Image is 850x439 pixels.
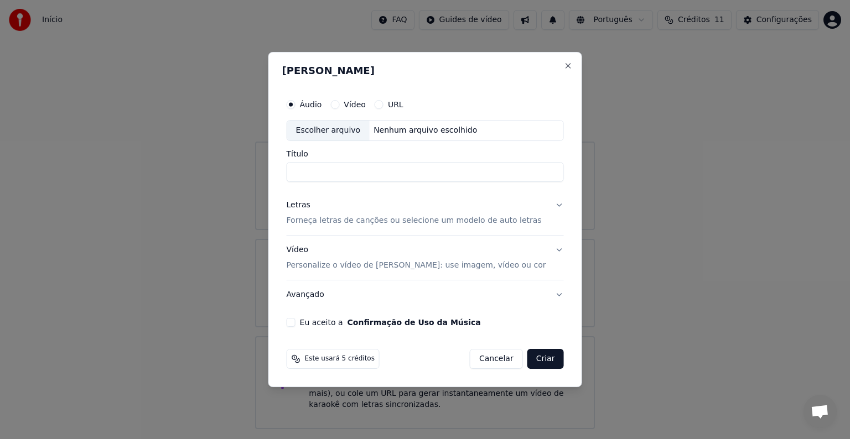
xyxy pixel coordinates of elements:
[287,260,546,271] p: Personalize o vídeo de [PERSON_NAME]: use imagem, vídeo ou cor
[300,318,481,326] label: Eu aceito a
[287,150,564,158] label: Título
[287,236,564,280] button: VídeoPersonalize o vídeo de [PERSON_NAME]: use imagem, vídeo ou cor
[300,101,322,108] label: Áudio
[348,318,481,326] button: Eu aceito a
[305,354,375,363] span: Este usará 5 créditos
[287,200,310,211] div: Letras
[369,125,481,136] div: Nenhum arquivo escolhido
[470,349,523,369] button: Cancelar
[287,280,564,309] button: Avançado
[287,191,564,235] button: LetrasForneça letras de canções ou selecione um modelo de auto letras
[344,101,366,108] label: Vídeo
[287,215,542,226] p: Forneça letras de canções ou selecione um modelo de auto letras
[282,66,568,76] h2: [PERSON_NAME]
[287,244,546,271] div: Vídeo
[388,101,403,108] label: URL
[527,349,564,369] button: Criar
[287,121,370,140] div: Escolher arquivo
